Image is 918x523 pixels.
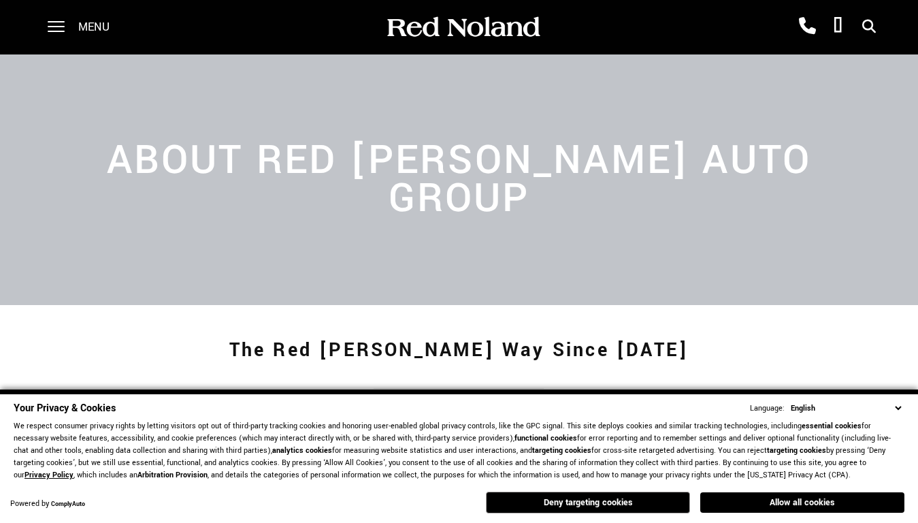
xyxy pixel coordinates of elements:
p: We respect consumer privacy rights by letting visitors opt out of third-party tracking cookies an... [14,420,904,481]
a: Privacy Policy [24,470,73,480]
strong: essential cookies [802,421,862,431]
span: Your Privacy & Cookies [14,401,116,415]
strong: functional cookies [514,433,577,443]
h1: The Red [PERSON_NAME] Way Since [DATE] [63,323,856,378]
h2: About Red [PERSON_NAME] Auto Group [56,142,862,218]
div: Powered by [10,500,85,509]
button: Deny targeting cookies [486,492,690,513]
div: Language: [750,405,785,413]
button: Allow all cookies [700,492,904,513]
select: Language Select [787,402,904,415]
img: Red Noland Auto Group [384,16,541,39]
strong: Arbitration Provision [137,470,208,480]
strong: targeting cookies [532,445,591,456]
strong: analytics cookies [272,445,332,456]
a: ComplyAuto [51,500,85,509]
strong: targeting cookies [767,445,826,456]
